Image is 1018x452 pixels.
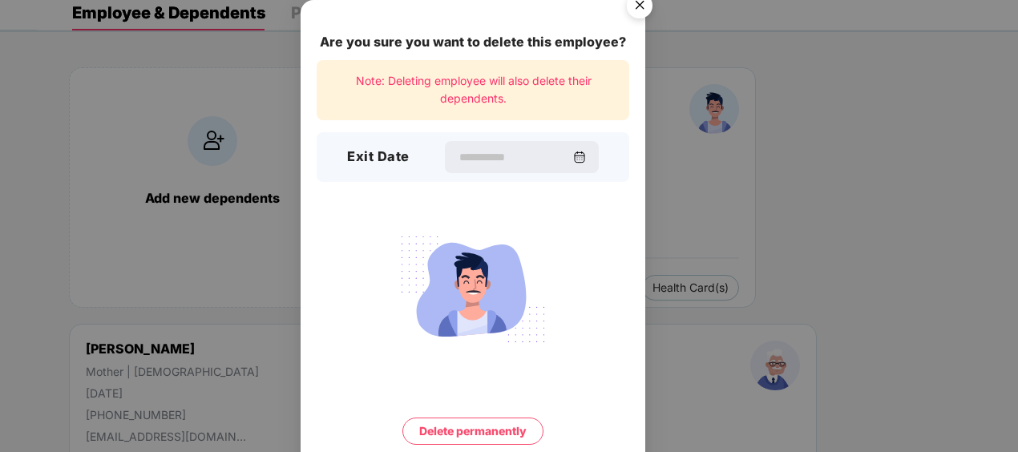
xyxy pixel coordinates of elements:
[383,227,563,352] img: svg+xml;base64,PHN2ZyB4bWxucz0iaHR0cDovL3d3dy53My5vcmcvMjAwMC9zdmciIHdpZHRoPSIyMjQiIGhlaWdodD0iMT...
[347,147,410,167] h3: Exit Date
[402,418,543,445] button: Delete permanently
[317,32,629,52] div: Are you sure you want to delete this employee?
[573,151,586,163] img: svg+xml;base64,PHN2ZyBpZD0iQ2FsZW5kYXItMzJ4MzIiIHhtbG5zPSJodHRwOi8vd3d3LnczLm9yZy8yMDAwL3N2ZyIgd2...
[317,60,629,120] div: Note: Deleting employee will also delete their dependents.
